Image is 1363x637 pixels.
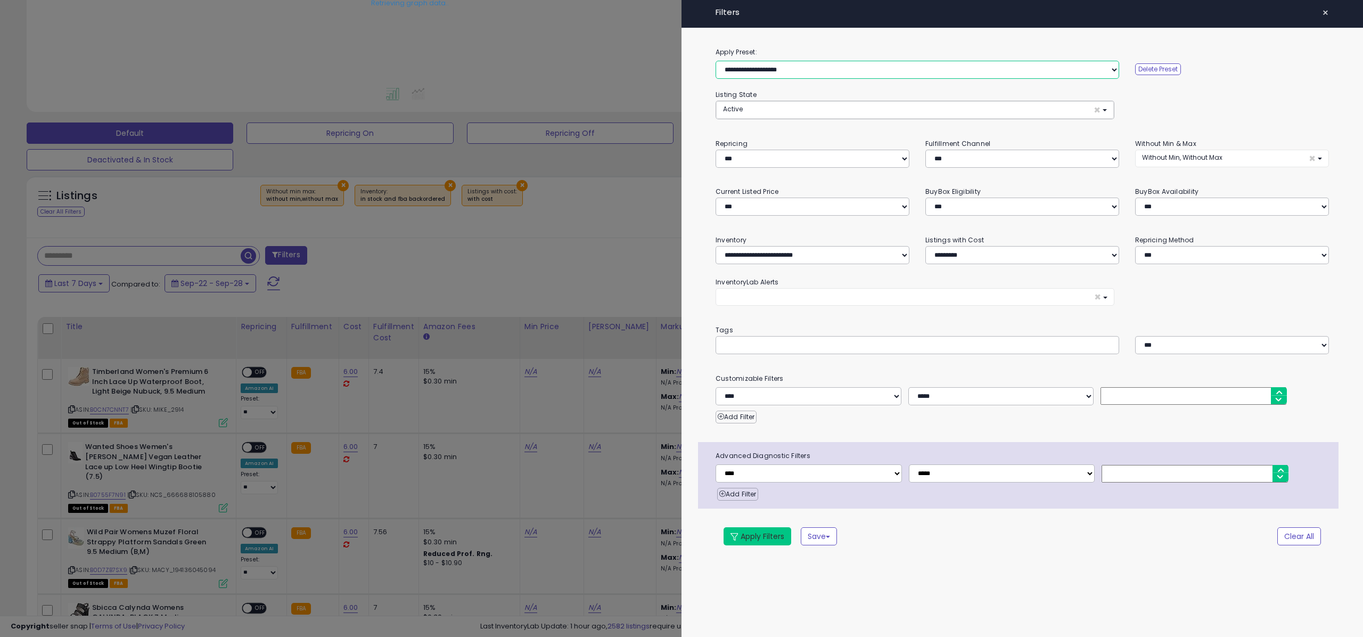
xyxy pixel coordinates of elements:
[716,187,778,196] small: Current Listed Price
[1094,291,1101,303] span: ×
[925,235,984,244] small: Listings with Cost
[1135,139,1196,148] small: Without Min & Max
[724,527,791,545] button: Apply Filters
[716,277,778,287] small: InventoryLab Alerts
[1277,527,1321,545] button: Clear All
[1135,187,1198,196] small: BuyBox Availability
[1142,153,1222,162] span: Without Min, Without Max
[716,411,757,423] button: Add Filter
[1318,5,1333,20] button: ×
[716,235,746,244] small: Inventory
[708,46,1337,58] label: Apply Preset:
[716,101,1114,119] button: Active ×
[723,104,743,113] span: Active
[1309,153,1316,164] span: ×
[1135,235,1194,244] small: Repricing Method
[716,8,1329,17] h4: Filters
[925,187,981,196] small: BuyBox Eligibility
[1135,150,1329,167] button: Without Min, Without Max ×
[925,139,990,148] small: Fulfillment Channel
[708,373,1337,385] small: Customizable Filters
[708,450,1339,462] span: Advanced Diagnostic Filters
[717,488,758,501] button: Add Filter
[1094,104,1101,116] span: ×
[801,527,837,545] button: Save
[708,324,1337,336] small: Tags
[716,139,748,148] small: Repricing
[716,288,1114,306] button: ×
[1322,5,1329,20] span: ×
[716,90,757,99] small: Listing State
[1135,63,1181,75] button: Delete Preset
